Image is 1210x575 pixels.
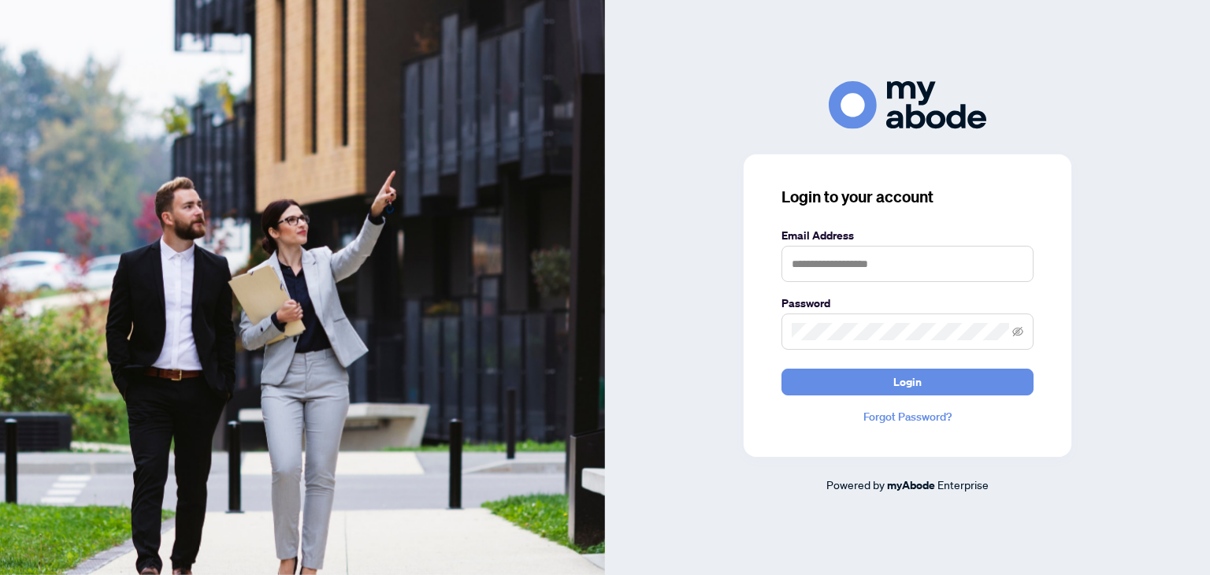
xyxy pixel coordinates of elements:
label: Email Address [781,227,1034,244]
label: Password [781,295,1034,312]
span: Login [893,369,922,395]
a: Forgot Password? [781,408,1034,425]
span: eye-invisible [1012,326,1023,337]
span: Powered by [826,477,885,492]
h3: Login to your account [781,186,1034,208]
img: ma-logo [829,81,986,129]
button: Login [781,369,1034,395]
a: myAbode [887,477,935,494]
span: Enterprise [937,477,989,492]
